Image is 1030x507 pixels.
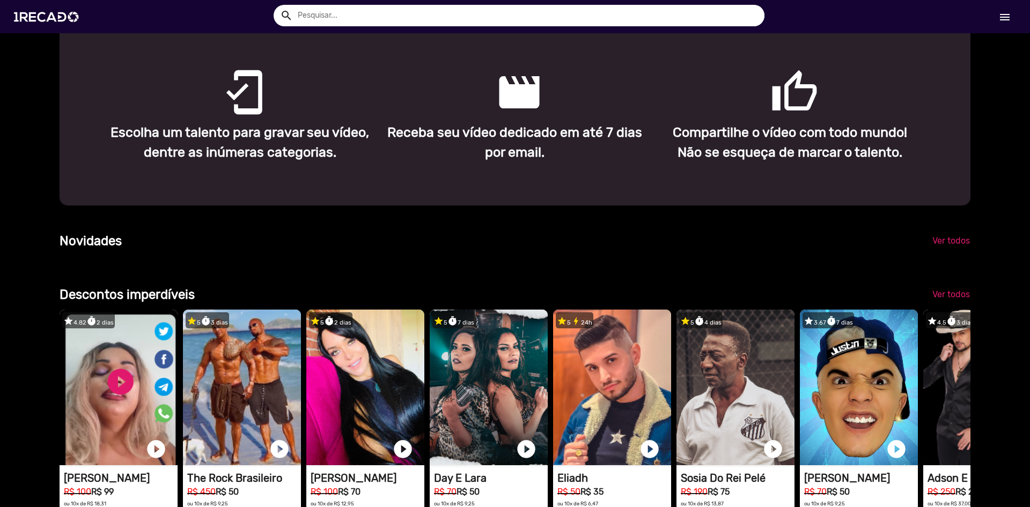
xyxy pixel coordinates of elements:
p: Receba seu vídeo dedicado em até 7 dias por email. [386,122,645,163]
b: R$ 35 [580,487,604,497]
small: R$ 100 [311,487,338,497]
small: ou 10x de R$ 37,00 [928,501,971,506]
a: play_circle_filled [762,438,784,460]
small: ou 10x de R$ 12,95 [311,501,354,506]
small: ou 10x de R$ 13,87 [681,501,724,506]
small: R$ 190 [681,487,708,497]
a: play_circle_filled [639,438,660,460]
a: play_circle_filled [516,438,537,460]
h1: Eliadh [557,472,671,484]
b: R$ 70 [338,487,360,497]
mat-icon: movie [495,68,508,81]
h1: The Rock Brasileiro [187,472,301,484]
video: 1RECADO vídeos dedicados para fãs e empresas [60,310,178,465]
mat-icon: mobile_friendly [220,68,233,81]
p: Compartilhe o vídeo com todo mundo! Não se esqueça de marcar o talento. [660,122,919,163]
video: 1RECADO vídeos dedicados para fãs e empresas [800,310,918,465]
small: ou 10x de R$ 9,25 [187,501,228,506]
mat-icon: Example home icon [280,9,293,22]
b: Novidades [60,233,122,248]
small: R$ 70 [804,487,827,497]
small: ou 10x de R$ 9,25 [804,501,845,506]
small: R$ 100 [64,487,91,497]
b: R$ 99 [91,487,114,497]
a: play_circle_filled [886,438,907,460]
h1: Sosia Do Rei Pelé [681,472,794,484]
span: Ver todos [932,236,970,246]
video: 1RECADO vídeos dedicados para fãs e empresas [306,310,424,465]
a: play_circle_filled [392,438,414,460]
small: R$ 250 [928,487,955,497]
small: R$ 70 [434,487,457,497]
b: R$ 50 [216,487,239,497]
h1: [PERSON_NAME] [311,472,424,484]
mat-icon: Início [998,11,1011,24]
b: R$ 200 [955,487,984,497]
h1: [PERSON_NAME] [64,472,178,484]
small: R$ 50 [557,487,580,497]
small: ou 10x de R$ 6,47 [557,501,598,506]
small: ou 10x de R$ 9,25 [434,501,475,506]
video: 1RECADO vídeos dedicados para fãs e empresas [183,310,301,465]
small: R$ 450 [187,487,216,497]
button: Example home icon [276,5,295,24]
span: Ver todos [932,289,970,299]
a: play_circle_filled [269,438,290,460]
b: R$ 50 [827,487,850,497]
a: play_circle_filled [145,438,167,460]
b: R$ 50 [457,487,480,497]
mat-icon: thumb_up_outlined [770,68,783,81]
h1: [PERSON_NAME] [804,472,918,484]
h1: Day E Lara [434,472,548,484]
b: Descontos imperdíveis [60,287,195,302]
p: Escolha um talento para gravar seu vídeo, dentre as inúmeras categorias. [111,122,370,163]
video: 1RECADO vídeos dedicados para fãs e empresas [553,310,671,465]
b: R$ 75 [708,487,730,497]
video: 1RECADO vídeos dedicados para fãs e empresas [430,310,548,465]
small: ou 10x de R$ 18,31 [64,501,106,506]
input: Pesquisar... [290,5,764,26]
video: 1RECADO vídeos dedicados para fãs e empresas [676,310,794,465]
